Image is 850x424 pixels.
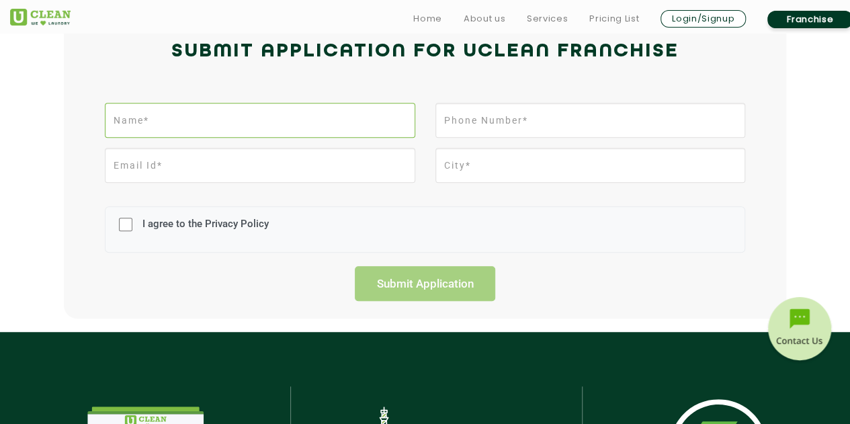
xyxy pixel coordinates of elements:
[661,10,746,28] a: Login/Signup
[139,218,269,243] label: I agree to the Privacy Policy
[766,297,833,364] img: contact-btn
[355,266,496,301] input: Submit Application
[413,11,442,27] a: Home
[527,11,568,27] a: Services
[105,148,415,183] input: Email Id*
[105,103,415,138] input: Name*
[589,11,639,27] a: Pricing List
[464,11,505,27] a: About us
[10,9,71,26] img: UClean Laundry and Dry Cleaning
[435,148,745,183] input: City*
[435,103,745,138] input: Phone Number*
